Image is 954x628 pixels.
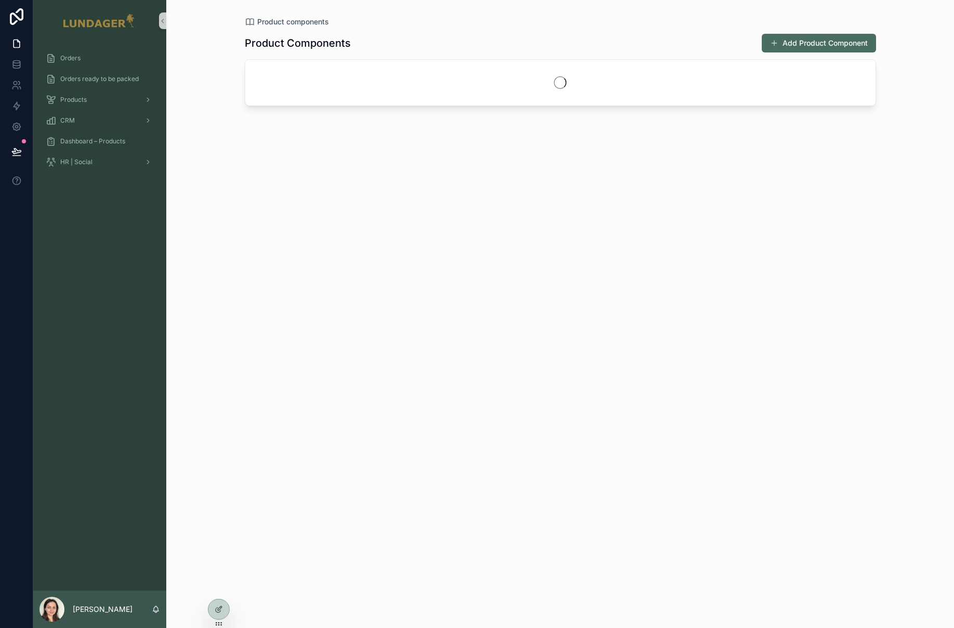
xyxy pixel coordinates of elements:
span: HR | Social [60,158,92,166]
p: [PERSON_NAME] [73,604,132,614]
span: Products [60,96,87,104]
h1: Product Components [245,36,351,50]
button: Add Product Component [762,34,876,52]
a: Dashboard – Products [39,132,160,151]
a: Orders ready to be packed [39,70,160,88]
span: Orders [60,54,81,62]
a: Product components [245,17,329,27]
span: Dashboard – Products [60,137,125,145]
div: scrollable content [33,42,166,185]
span: Orders ready to be packed [60,75,139,83]
a: Orders [39,49,160,68]
a: Products [39,90,160,109]
span: Product components [257,17,329,27]
span: CRM [60,116,75,125]
img: App logo [62,12,137,29]
a: HR | Social [39,153,160,171]
a: CRM [39,111,160,130]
